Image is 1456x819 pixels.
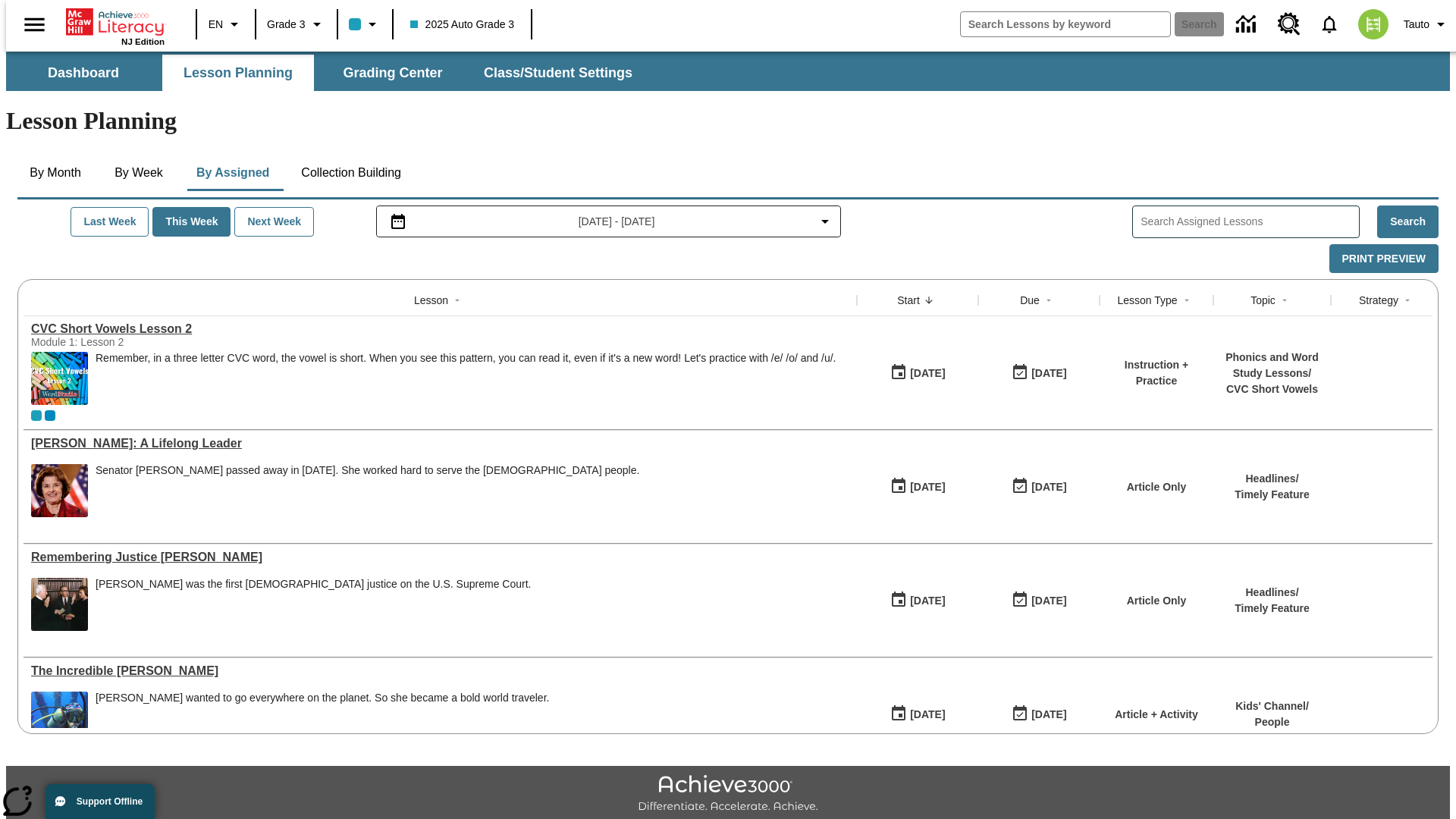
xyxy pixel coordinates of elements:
[885,586,950,615] button: 09/29/25: First time the lesson was available
[8,55,159,91] button: Dashboard
[31,692,88,745] img: Kellee Edwards in scuba gear, under water, surrounded by small fish
[1227,4,1269,45] a: Data Center
[1398,291,1417,309] button: Sort
[1006,700,1072,729] button: 09/28/25: Last day the lesson can be accessed
[1276,291,1294,309] button: Sort
[77,796,143,807] span: Support Offline
[910,705,945,724] div: [DATE]
[31,464,88,517] img: Senator Dianne Feinstein of California smiles with the U.S. flag behind her.
[1006,359,1072,388] button: 09/29/25: Last day the lesson can be accessed
[209,17,223,33] span: EN
[885,700,950,729] button: 09/28/25: First time the lesson was available
[31,437,849,450] div: Dianne Feinstein: A Lifelong Leader
[96,352,836,405] div: Remember, in a three letter CVC word, the vowel is short. When you see this pattern, you can read...
[12,2,57,47] button: Open side menu
[1221,381,1323,397] p: CVC Short Vowels
[343,64,442,82] span: Grading Center
[910,478,945,497] div: [DATE]
[383,212,835,231] button: Select the date range menu item
[267,17,306,33] span: Grade 3
[1127,593,1187,609] p: Article Only
[638,775,818,814] img: Achieve3000 Differentiate Accelerate Achieve
[1310,5,1349,44] a: Notifications
[96,464,639,517] span: Senator Dianne Feinstein passed away in September 2023. She worked hard to serve the American peo...
[816,212,834,231] svg: Collapse Date Range Filter
[45,410,55,421] div: OL 2025 Auto Grade 4
[910,591,945,610] div: [DATE]
[1269,4,1310,45] a: Resource Center, Will open in new tab
[1020,293,1040,308] div: Due
[31,336,259,348] div: Module 1: Lesson 2
[31,322,849,336] div: CVC Short Vowels Lesson 2
[6,52,1450,91] div: SubNavbar
[317,55,469,91] button: Grading Center
[96,578,531,591] div: [PERSON_NAME] was the first [DEMOGRAPHIC_DATA] justice on the U.S. Supreme Court.
[96,464,639,477] div: Senator [PERSON_NAME] passed away in [DATE]. She worked hard to serve the [DEMOGRAPHIC_DATA] people.
[162,55,314,91] button: Lesson Planning
[31,322,849,336] a: CVC Short Vowels Lesson 2, Lessons
[71,207,149,237] button: Last Week
[1235,714,1309,730] p: People
[66,7,165,37] a: Home
[184,155,281,191] button: By Assigned
[1358,9,1389,39] img: avatar image
[31,410,42,421] div: Current Class
[1349,5,1398,44] button: Select a new avatar
[96,692,549,745] div: Kellee Edwards wanted to go everywhere on the planet. So she became a bold world traveler.
[121,37,165,46] span: NJ Edition
[1115,707,1198,723] p: Article + Activity
[1006,472,1072,501] button: 09/29/25: Last day the lesson can be accessed
[1221,350,1323,381] p: Phonics and Word Study Lessons /
[202,11,250,38] button: Language: EN, Select a language
[96,352,836,365] p: Remember, in a three letter CVC word, the vowel is short. When you see this pattern, you can read...
[31,551,849,564] div: Remembering Justice O'Connor
[1235,601,1310,617] p: Timely Feature
[343,11,388,38] button: Class color is light blue. Change class color
[1107,357,1206,389] p: Instruction + Practice
[96,578,531,631] div: Sandra Day O'Connor was the first female justice on the U.S. Supreme Court.
[6,107,1450,135] h1: Lesson Planning
[885,359,950,388] button: 09/29/25: First time the lesson was available
[1404,17,1429,33] span: Tauto
[1235,698,1309,714] p: Kids' Channel /
[1398,11,1456,38] button: Profile/Settings
[448,291,466,309] button: Sort
[152,207,231,237] button: This Week
[66,5,165,46] div: Home
[1235,471,1310,487] p: Headlines /
[289,155,413,191] button: Collection Building
[484,64,632,82] span: Class/Student Settings
[1006,586,1072,615] button: 09/29/25: Last day the lesson can be accessed
[17,155,93,191] button: By Month
[472,55,645,91] button: Class/Student Settings
[48,64,119,82] span: Dashboard
[45,784,155,819] button: Support Offline
[1329,244,1439,274] button: Print Preview
[1141,211,1359,233] input: Search Assigned Lessons
[234,207,314,237] button: Next Week
[31,664,849,678] div: The Incredible Kellee Edwards
[897,293,920,308] div: Start
[31,664,849,678] a: The Incredible Kellee Edwards, Lessons
[1178,291,1196,309] button: Sort
[31,578,88,631] img: Chief Justice Warren Burger, wearing a black robe, holds up his right hand and faces Sandra Day O...
[910,364,945,383] div: [DATE]
[1117,293,1177,308] div: Lesson Type
[1031,591,1066,610] div: [DATE]
[1250,293,1276,308] div: Topic
[1040,291,1058,309] button: Sort
[1235,585,1310,601] p: Headlines /
[101,155,177,191] button: By Week
[1235,487,1310,503] p: Timely Feature
[261,11,332,38] button: Grade: Grade 3, Select a grade
[31,437,849,450] a: Dianne Feinstein: A Lifelong Leader, Lessons
[1377,206,1439,238] button: Search
[96,692,549,704] div: [PERSON_NAME] wanted to go everywhere on the planet. So she became a bold world traveler.
[184,64,293,82] span: Lesson Planning
[885,472,950,501] button: 09/29/25: First time the lesson was available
